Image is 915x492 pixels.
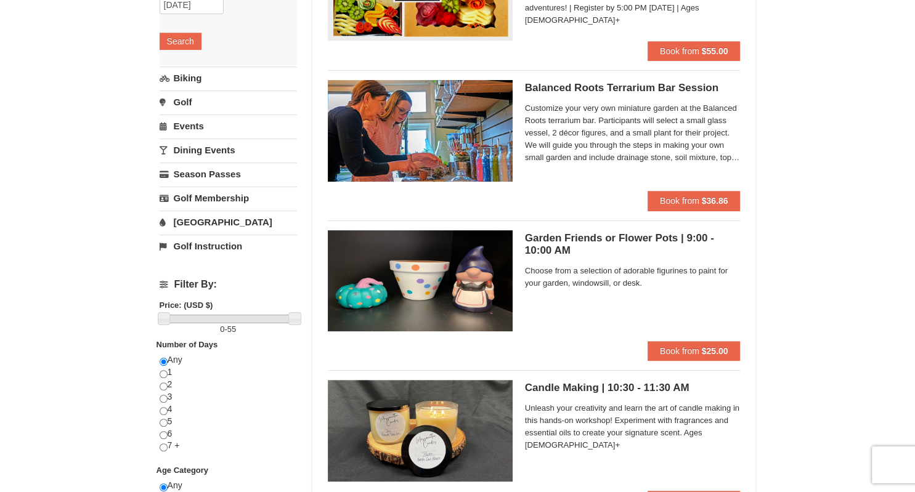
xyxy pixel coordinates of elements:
button: Book from $25.00 [648,341,741,361]
h5: Balanced Roots Terrarium Bar Session [525,82,741,94]
strong: $25.00 [702,346,728,356]
strong: Age Category [157,466,209,475]
span: Choose from a selection of adorable figurines to paint for your garden, windowsill, or desk. [525,265,741,289]
strong: $55.00 [702,46,728,56]
strong: Number of Days [157,340,218,349]
button: Book from $55.00 [648,41,741,61]
div: Any 1 2 3 4 5 6 7 + [160,354,297,464]
span: Book from [660,346,699,356]
a: Dining Events [160,139,297,161]
h5: Candle Making | 10:30 - 11:30 AM [525,382,741,394]
a: [GEOGRAPHIC_DATA] [160,211,297,233]
span: Customize your very own miniature garden at the Balanced Roots terrarium bar. Participants will s... [525,102,741,164]
a: Golf [160,91,297,113]
a: Events [160,115,297,137]
span: Book from [660,196,699,206]
button: Search [160,33,201,50]
span: 55 [227,325,236,334]
a: Golf Instruction [160,235,297,257]
button: Book from $36.86 [648,191,741,211]
span: Book from [660,46,699,56]
strong: Price: (USD $) [160,300,213,310]
a: Season Passes [160,163,297,185]
strong: $36.86 [702,196,728,206]
img: 6619869-1669-1b4853a0.jpg [328,380,513,481]
h4: Filter By: [160,279,297,290]
label: - [160,323,297,336]
a: Biking [160,67,297,89]
a: Golf Membership [160,187,297,209]
img: 6619869-1483-111bd47b.jpg [328,230,513,331]
span: Unleash your creativity and learn the art of candle making in this hands-on workshop! Experiment ... [525,402,741,451]
h5: Garden Friends or Flower Pots | 9:00 - 10:00 AM [525,232,741,257]
span: 0 [220,325,224,334]
img: 18871151-30-393e4332.jpg [328,80,513,181]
